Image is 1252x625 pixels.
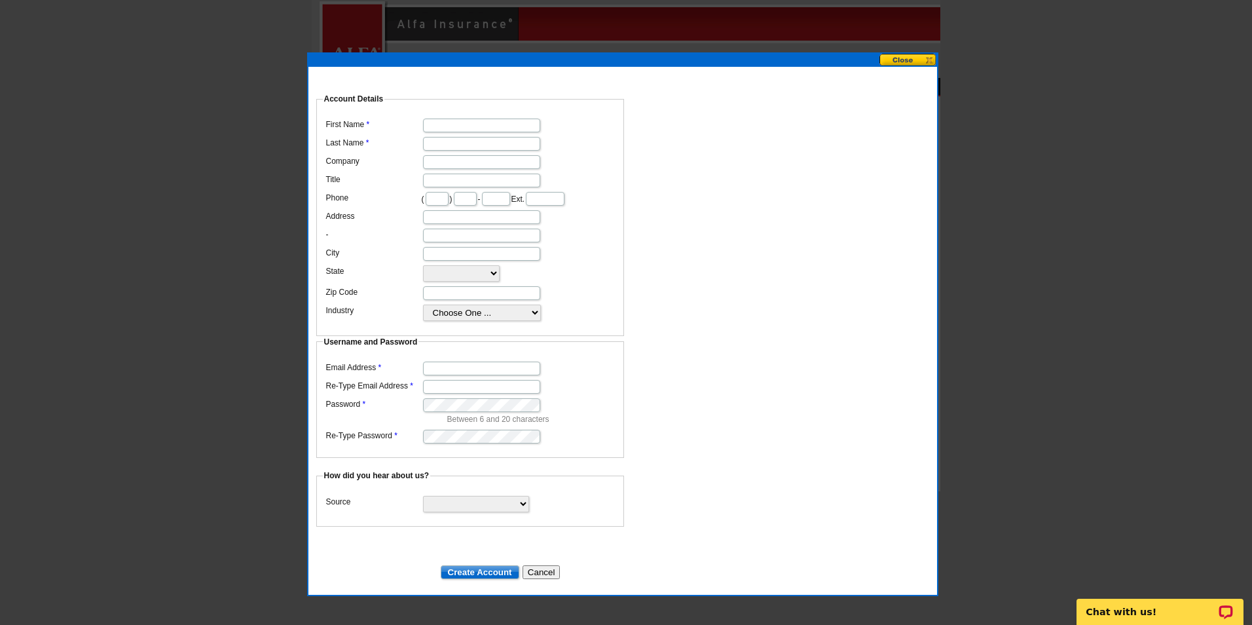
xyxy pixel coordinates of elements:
[326,305,422,316] label: Industry
[326,496,422,508] label: Source
[326,137,422,149] label: Last Name
[326,229,422,240] label: -
[326,192,422,204] label: Phone
[323,470,431,482] legend: How did you hear about us?
[447,413,617,425] p: Between 6 and 20 characters
[326,210,422,222] label: Address
[323,336,419,348] legend: Username and Password
[326,119,422,130] label: First Name
[326,286,422,298] label: Zip Code
[326,247,422,259] label: City
[323,93,385,105] legend: Account Details
[326,155,422,167] label: Company
[326,430,422,442] label: Re-Type Password
[326,265,422,277] label: State
[441,565,519,579] input: Create Account
[326,380,422,392] label: Re-Type Email Address
[323,189,617,207] dd: ( ) - Ext.
[326,398,422,410] label: Password
[523,565,561,579] button: Cancel
[1068,584,1252,625] iframe: LiveChat chat widget
[326,362,422,373] label: Email Address
[326,174,422,185] label: Title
